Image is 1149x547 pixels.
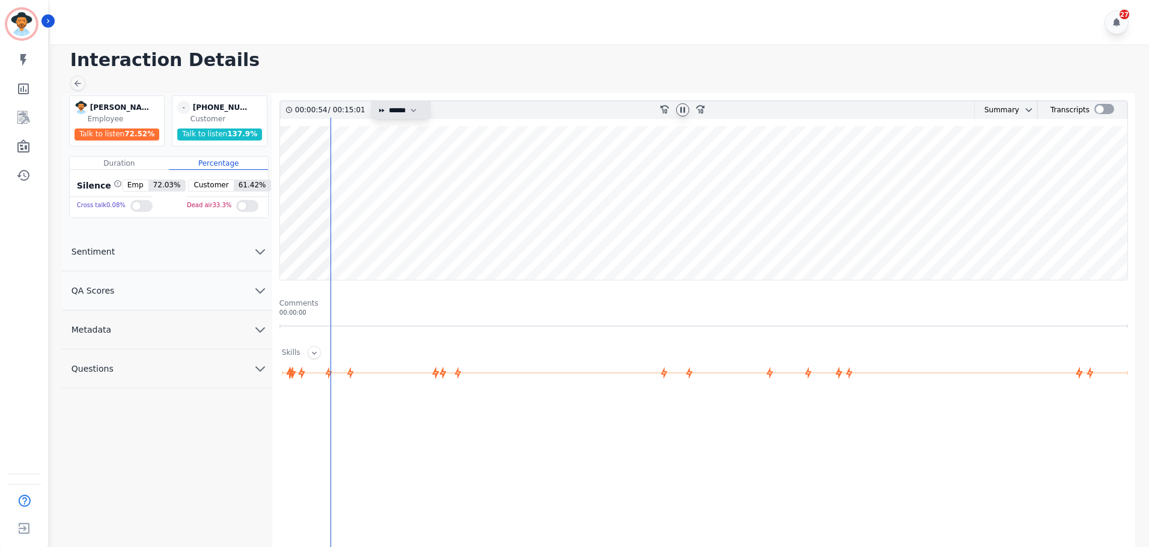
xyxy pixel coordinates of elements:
div: 00:15:01 [331,101,364,119]
img: Bordered avatar [7,10,36,38]
span: Emp [123,180,148,191]
div: Comments [279,298,1128,308]
div: Talk to listen [177,128,263,141]
div: [PHONE_NUMBER] [193,101,253,114]
div: Employee [88,114,162,124]
div: Talk to listen [75,128,160,141]
svg: chevron down [253,361,267,376]
div: Duration [70,157,169,170]
div: 27 [1120,10,1129,19]
div: Summary [975,101,1019,119]
button: chevron down [1019,105,1034,115]
h1: Interaction Details [70,49,1137,71]
div: Skills [282,348,300,359]
span: - [177,101,190,114]
div: / [295,101,368,119]
button: Questions chevron down [62,349,272,388]
span: Questions [62,363,123,375]
span: 61.42 % [234,180,271,191]
span: 137.9 % [227,130,257,138]
div: [PERSON_NAME] [90,101,150,114]
span: Sentiment [62,246,124,258]
button: Sentiment chevron down [62,232,272,271]
button: Metadata chevron down [62,310,272,349]
button: QA Scores chevron down [62,271,272,310]
div: Customer [190,114,264,124]
span: QA Scores [62,285,124,297]
div: 00:00:00 [279,308,1128,317]
div: Silence [75,180,122,192]
div: Transcripts [1050,101,1090,119]
span: Customer [189,180,233,191]
div: Cross talk 0.08 % [77,197,126,214]
svg: chevron down [1024,105,1034,115]
span: Metadata [62,324,121,336]
svg: chevron down [253,244,267,259]
span: 72.52 % [124,130,154,138]
svg: chevron down [253,322,267,337]
div: Percentage [169,157,268,170]
div: 00:00:54 [295,101,328,119]
span: 72.03 % [148,180,186,191]
div: Dead air 33.3 % [187,197,231,214]
svg: chevron down [253,283,267,298]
